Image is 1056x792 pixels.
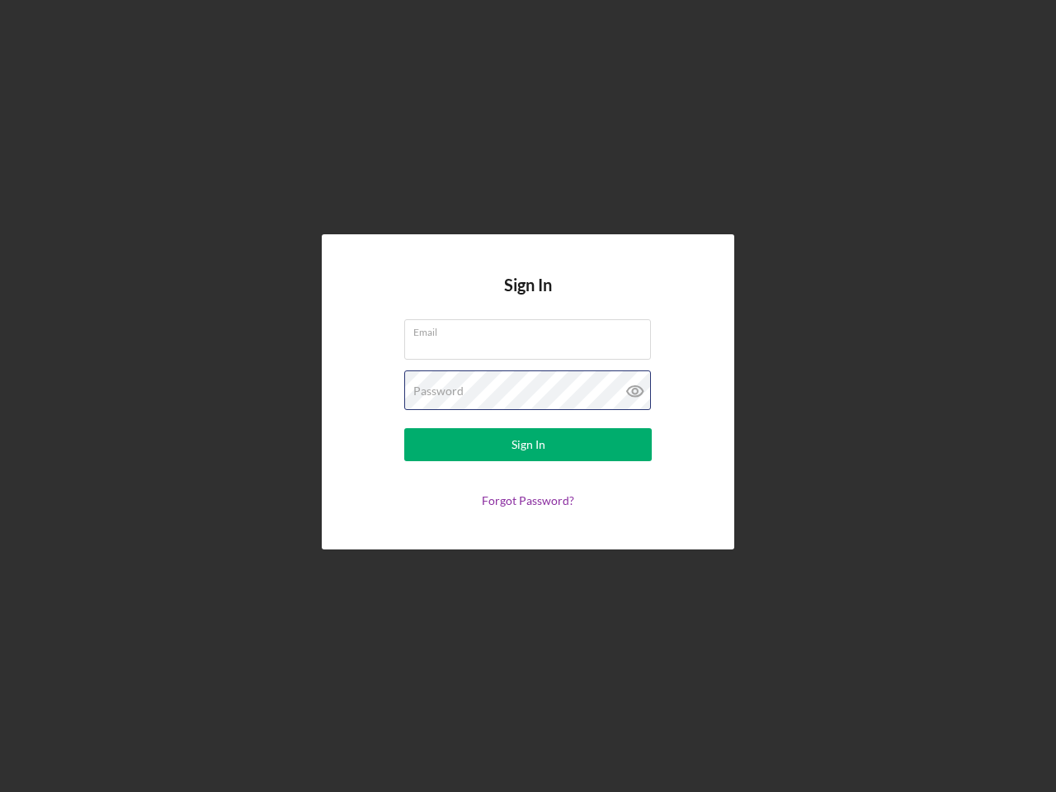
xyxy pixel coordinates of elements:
[413,384,464,398] label: Password
[413,320,651,338] label: Email
[482,493,574,507] a: Forgot Password?
[504,276,552,319] h4: Sign In
[511,428,545,461] div: Sign In
[404,428,652,461] button: Sign In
